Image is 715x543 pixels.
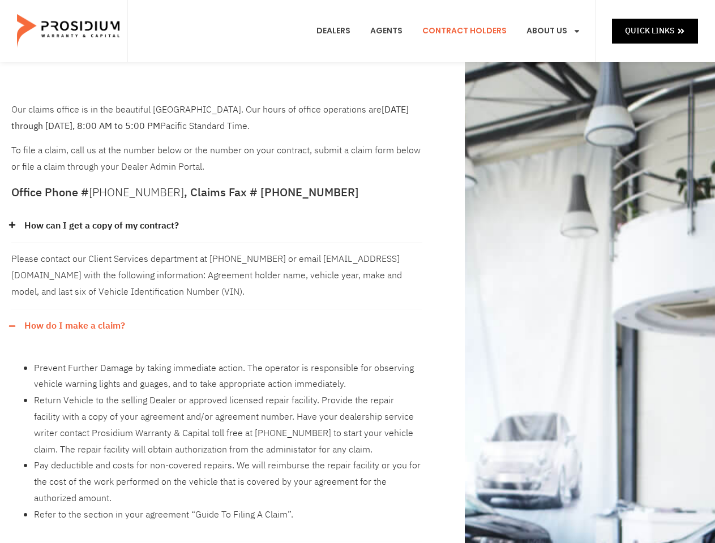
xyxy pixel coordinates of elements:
[308,10,359,52] a: Dealers
[11,343,422,541] div: How do I make a claim?
[308,10,589,52] nav: Menu
[362,10,411,52] a: Agents
[34,393,422,458] li: Return Vehicle to the selling Dealer or approved licensed repair facility. Provide the repair fac...
[11,102,422,175] div: To file a claim, call us at the number below or the number on your contract, submit a claim form ...
[612,19,698,43] a: Quick Links
[11,103,409,133] b: [DATE] through [DATE], 8:00 AM to 5:00 PM
[518,10,589,52] a: About Us
[89,184,184,201] a: [PHONE_NUMBER]
[34,507,422,523] li: Refer to the section in your agreement “Guide To Filing A Claim”.
[11,309,422,343] div: How do I make a claim?
[11,243,422,309] div: How can I get a copy of my contract?
[625,24,674,38] span: Quick Links
[24,218,179,234] a: How can I get a copy of my contract?
[414,10,515,52] a: Contract Holders
[11,209,422,243] div: How can I get a copy of my contract?
[34,360,422,393] li: Prevent Further Damage by taking immediate action. The operator is responsible for observing vehi...
[34,458,422,506] li: Pay deductible and costs for non-covered repairs. We will reimburse the repair facility or you fo...
[11,187,422,198] h5: Office Phone # , Claims Fax # [PHONE_NUMBER]
[11,102,422,135] p: Our claims office is in the beautiful [GEOGRAPHIC_DATA]. Our hours of office operations are Pacif...
[24,318,125,334] a: How do I make a claim?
